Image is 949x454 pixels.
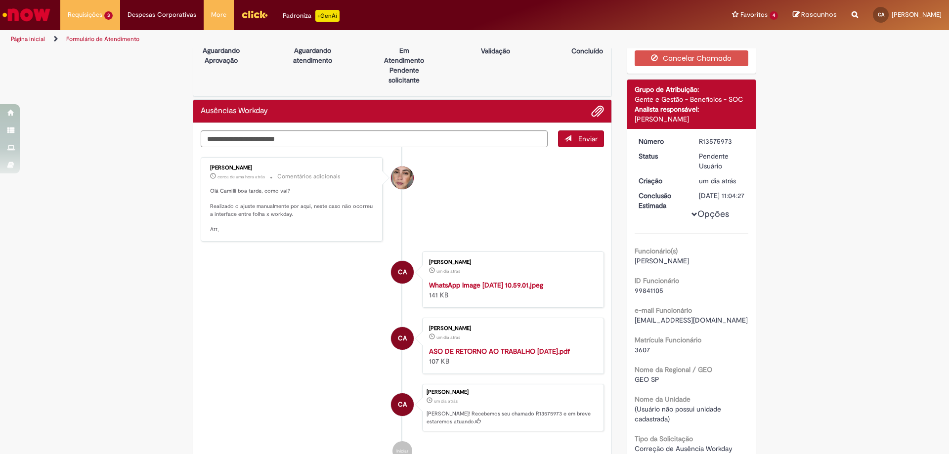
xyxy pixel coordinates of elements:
[398,327,407,350] span: CA
[11,35,45,43] a: Página inicial
[436,268,460,274] span: um dia atrás
[434,398,458,404] time: 29/09/2025 11:04:24
[66,35,139,43] a: Formulário de Atendimento
[892,10,942,19] span: [PERSON_NAME]
[128,10,196,20] span: Despesas Corporativas
[699,176,736,185] time: 29/09/2025 11:04:24
[635,256,689,265] span: [PERSON_NAME]
[427,410,599,425] p: [PERSON_NAME]! Recebemos seu chamado R13575973 e em breve estaremos atuando.
[436,334,460,340] time: 29/09/2025 11:04:21
[793,10,837,20] a: Rascunhos
[289,45,337,65] p: Aguardando atendimento
[201,107,268,116] h2: Ausências Workday Histórico de tíquete
[68,10,102,20] span: Requisições
[429,281,543,289] a: WhatsApp Image [DATE] 10.59.01.jpeg
[878,11,884,18] span: CA
[217,174,265,180] time: 30/09/2025 13:31:28
[635,335,701,344] b: Matrícula Funcionário
[481,46,510,56] p: Validação
[635,375,659,384] span: GEO SP
[591,105,604,118] button: Adicionar anexos
[635,84,749,94] div: Grupo de Atribuição:
[635,306,692,315] b: e-mail Funcionário
[436,334,460,340] span: um dia atrás
[398,260,407,284] span: CA
[427,389,599,395] div: [PERSON_NAME]
[429,259,594,265] div: [PERSON_NAME]
[699,151,745,171] div: Pendente Usuário
[436,268,460,274] time: 29/09/2025 11:04:21
[635,345,650,354] span: 3607
[391,261,414,284] div: Camilli Berlofa Andrade
[635,395,690,404] b: Nome da Unidade
[201,384,604,431] li: Camilli Berlofa Andrade
[391,393,414,416] div: Camilli Berlofa Andrade
[277,172,341,181] small: Comentários adicionais
[770,11,778,20] span: 4
[635,276,679,285] b: ID Funcionário
[380,65,428,85] p: Pendente solicitante
[699,176,745,186] div: 29/09/2025 11:04:24
[283,10,340,22] div: Padroniza
[558,130,604,147] button: Enviar
[197,45,245,65] p: Aguardando Aprovação
[635,444,733,453] span: Correção de Ausência Workday
[391,166,414,189] div: Ariane Ruiz Amorim
[635,50,749,66] button: Cancelar Chamado
[578,134,598,143] span: Enviar
[104,11,113,20] span: 3
[398,393,407,416] span: CA
[391,327,414,350] div: Camilli Berlofa Andrade
[210,187,375,234] p: Olá Camilli boa tarde, como vai? Realizado o ajuste manualmente por aqui, neste caso não ocorreu ...
[211,10,226,20] span: More
[631,151,692,161] dt: Status
[241,7,268,22] img: click_logo_yellow_360x200.png
[217,174,265,180] span: cerca de uma hora atrás
[699,136,745,146] div: R13575973
[571,46,603,56] p: Concluído
[631,176,692,186] dt: Criação
[315,10,340,22] p: +GenAi
[699,191,745,201] div: [DATE] 11:04:27
[434,398,458,404] span: um dia atrás
[635,434,693,443] b: Tipo da Solicitação
[635,405,723,423] span: (Usuário não possui unidade cadastrada)
[635,286,663,295] span: 99841105
[635,316,748,325] span: [EMAIL_ADDRESS][DOMAIN_NAME]
[740,10,768,20] span: Favoritos
[699,176,736,185] span: um dia atrás
[635,247,678,255] b: Funcionário(s)
[635,114,749,124] div: [PERSON_NAME]
[631,191,692,210] dt: Conclusão Estimada
[801,10,837,19] span: Rascunhos
[429,347,570,356] a: ASO DE RETORNO AO TRABALHO [DATE].pdf
[429,280,594,300] div: 141 KB
[210,165,375,171] div: [PERSON_NAME]
[635,104,749,114] div: Analista responsável:
[635,94,749,104] div: Gente e Gestão - Benefícios - SOC
[429,346,594,366] div: 107 KB
[1,5,52,25] img: ServiceNow
[201,130,548,147] textarea: Digite sua mensagem aqui...
[429,326,594,331] div: [PERSON_NAME]
[635,365,712,374] b: Nome da Regional / GEO
[380,45,428,65] p: Em Atendimento
[7,30,625,48] ul: Trilhas de página
[631,136,692,146] dt: Número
